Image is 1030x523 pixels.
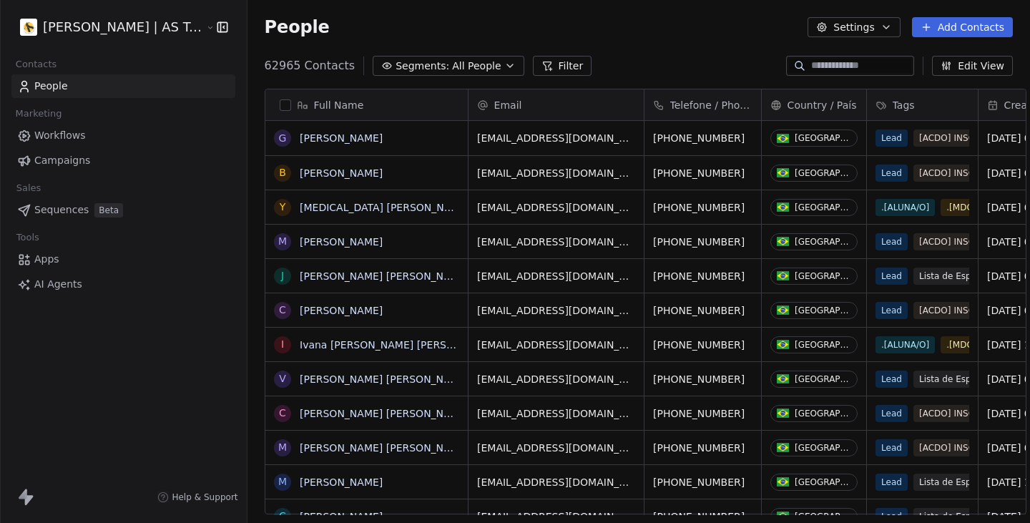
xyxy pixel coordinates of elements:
div: M [278,440,287,455]
span: [ACDO] INSCRITAS GERAL [913,302,1007,319]
div: [GEOGRAPHIC_DATA] [795,409,851,419]
div: J [281,268,284,283]
span: Lead [875,439,908,456]
span: Campaigns [34,153,90,168]
span: [PHONE_NUMBER] [653,166,752,180]
a: [MEDICAL_DATA] [PERSON_NAME] Caleffi [PERSON_NAME] [300,202,591,213]
span: .[ALUNA/O] [875,336,935,353]
span: [PHONE_NUMBER] [653,235,752,249]
span: Full Name [314,98,364,112]
button: Settings [808,17,900,37]
span: [EMAIL_ADDRESS][DOMAIN_NAME] [477,166,635,180]
span: Beta [94,203,123,217]
span: Lead [875,371,908,388]
span: Sales [10,177,47,199]
a: AI Agents [11,273,235,296]
span: People [265,16,330,38]
span: [PHONE_NUMBER] [653,303,752,318]
div: Tags [867,89,978,120]
div: Telefone / Phone [644,89,761,120]
div: [GEOGRAPHIC_DATA] [795,306,851,316]
div: [GEOGRAPHIC_DATA] [795,133,851,143]
span: Lista de Espera [JS] [913,268,1007,285]
span: [ACDO] INSCRITAS GERAL [913,165,1007,182]
div: B [279,165,286,180]
span: Contacts [9,54,63,75]
div: [GEOGRAPHIC_DATA] [795,237,851,247]
span: [EMAIL_ADDRESS][DOMAIN_NAME] [477,131,635,145]
button: Filter [533,56,592,76]
div: M [278,474,287,489]
span: Apps [34,252,59,267]
span: [ACDO] INSCRITAS GERAL [913,233,1007,250]
div: [GEOGRAPHIC_DATA] [795,512,851,522]
a: Ivana [PERSON_NAME] [PERSON_NAME] Boa [300,339,522,351]
div: I [281,337,284,352]
a: SequencesBeta [11,198,235,222]
div: [GEOGRAPHIC_DATA] [795,340,851,350]
span: Segments: [396,59,449,74]
a: [PERSON_NAME] [PERSON_NAME] [PERSON_NAME] [300,270,556,282]
span: [EMAIL_ADDRESS][DOMAIN_NAME] [477,200,635,215]
span: Help & Support [172,492,237,503]
a: People [11,74,235,98]
a: [PERSON_NAME] [300,476,383,488]
span: AI Agents [34,277,82,292]
span: [PHONE_NUMBER] [653,131,752,145]
span: [PHONE_NUMBER] [653,200,752,215]
span: Lead [875,302,908,319]
a: [PERSON_NAME] [300,511,383,522]
a: [PERSON_NAME] [300,236,383,248]
div: grid [265,121,469,515]
div: C [279,303,286,318]
span: Email [494,98,522,112]
span: [PERSON_NAME] | AS Treinamentos [43,18,202,36]
span: [PHONE_NUMBER] [653,475,752,489]
a: Apps [11,248,235,271]
span: People [34,79,68,94]
div: V [279,371,286,386]
div: Country / País [762,89,866,120]
div: [GEOGRAPHIC_DATA] [795,443,851,453]
div: Full Name [265,89,468,120]
div: [GEOGRAPHIC_DATA] [795,271,851,281]
span: [EMAIL_ADDRESS][DOMAIN_NAME] [477,269,635,283]
span: Tags [893,98,915,112]
span: [EMAIL_ADDRESS][DOMAIN_NAME] [477,441,635,455]
button: Add Contacts [912,17,1013,37]
a: Workflows [11,124,235,147]
span: [ACDO] INSCRITAS GERAL [913,439,1007,456]
span: [PHONE_NUMBER] [653,338,752,352]
span: Lead [875,165,908,182]
span: Lead [875,129,908,147]
a: [PERSON_NAME] [PERSON_NAME][GEOGRAPHIC_DATA] [300,408,574,419]
span: Lead [875,233,908,250]
span: [EMAIL_ADDRESS][DOMAIN_NAME] [477,475,635,489]
span: 62965 Contacts [265,57,355,74]
div: C [279,406,286,421]
span: [EMAIL_ADDRESS][DOMAIN_NAME] [477,338,635,352]
a: [PERSON_NAME] [300,305,383,316]
div: [GEOGRAPHIC_DATA] [795,168,851,178]
span: Lista de Espera [JS] [913,474,1007,491]
span: [PHONE_NUMBER] [653,441,752,455]
span: Lead [875,268,908,285]
span: Sequences [34,202,89,217]
a: [PERSON_NAME] [PERSON_NAME] [300,442,469,454]
button: [PERSON_NAME] | AS Treinamentos [17,15,195,39]
span: [EMAIL_ADDRESS][DOMAIN_NAME] [477,235,635,249]
a: Campaigns [11,149,235,172]
span: .[ALUNA/O] [875,199,935,216]
span: [PHONE_NUMBER] [653,406,752,421]
span: Lead [875,405,908,422]
span: Workflows [34,128,86,143]
a: [PERSON_NAME] [300,132,383,144]
span: All People [452,59,501,74]
span: [EMAIL_ADDRESS][DOMAIN_NAME] [477,372,635,386]
button: Edit View [932,56,1013,76]
span: [EMAIL_ADDRESS][DOMAIN_NAME] [477,303,635,318]
div: M [278,234,287,249]
span: [PHONE_NUMBER] [653,269,752,283]
div: Y [279,200,285,215]
a: [PERSON_NAME] [PERSON_NAME] [300,373,469,385]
